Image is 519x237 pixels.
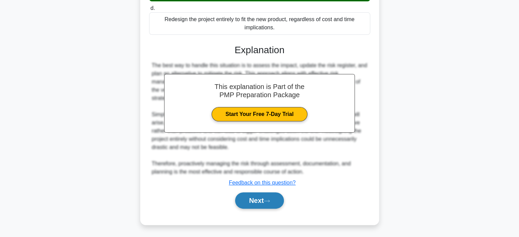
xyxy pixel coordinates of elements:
span: d. [150,5,155,11]
a: Start Your Free 7-Day Trial [212,107,307,121]
div: The best way to handle this situation is to assess the impact, update the risk register, and plan... [152,61,367,176]
button: Next [235,192,284,209]
h3: Explanation [153,44,366,56]
a: Feedback on this question? [229,180,296,186]
div: Redesign the project entirely to fit the new product, regardless of cost and time implications. [149,12,370,35]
